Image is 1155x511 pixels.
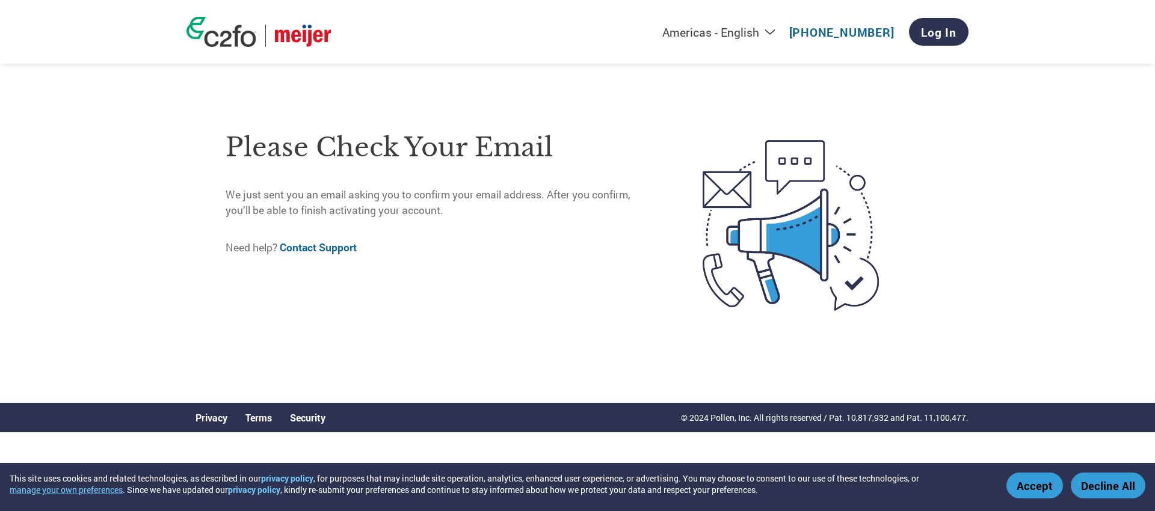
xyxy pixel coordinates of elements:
a: Contact Support [280,240,357,254]
a: privacy policy [261,473,313,484]
a: [PHONE_NUMBER] [789,25,895,40]
img: open-email [652,118,929,332]
div: This site uses cookies and related technologies, as described in our , for purposes that may incl... [10,473,989,495]
a: Log In [909,18,969,46]
h1: Please check your email [226,128,652,167]
button: Decline All [1071,473,1145,498]
a: Privacy [196,411,227,424]
p: We just sent you an email asking you to confirm your email address. After you confirm, you’ll be ... [226,187,652,219]
a: Terms [245,411,272,424]
a: Security [290,411,325,424]
a: privacy policy [228,484,280,495]
p: Need help? [226,240,652,255]
img: c2fo logo [186,17,256,47]
p: © 2024 Pollen, Inc. All rights reserved / Pat. 10,817,932 and Pat. 11,100,477. [681,411,969,424]
button: Accept [1006,473,1063,498]
button: manage your own preferences [10,484,123,495]
img: Meijer [275,25,331,47]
